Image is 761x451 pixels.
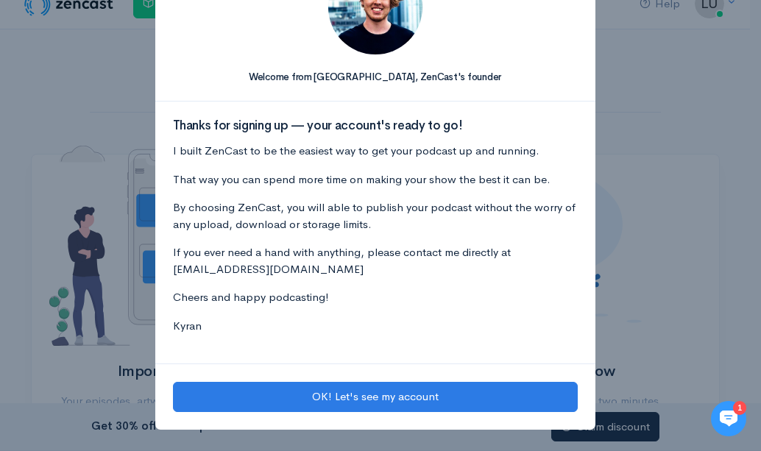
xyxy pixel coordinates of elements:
[173,289,578,306] p: Cheers and happy podcasting!
[173,244,578,277] p: If you ever need a hand with anything, please contact me directly at [EMAIL_ADDRESS][DOMAIN_NAME]
[173,119,578,133] h3: Thanks for signing up — your account's ready to go!
[173,318,578,335] p: Kyran
[95,204,177,216] span: New conversation
[20,252,275,270] p: Find an answer quickly
[173,143,578,160] p: I built ZenCast to be the easiest way to get your podcast up and running.
[173,382,578,412] button: OK! Let's see my account
[711,401,746,436] iframe: gist-messenger-bubble-iframe
[173,199,578,232] p: By choosing ZenCast, you will able to publish your podcast without the worry of any upload, downl...
[173,72,578,82] h5: Welcome from [GEOGRAPHIC_DATA], ZenCast's founder
[43,277,263,306] input: Search articles
[22,71,272,95] h1: Hi 👋
[22,98,272,168] h2: Just let us know if you need anything and we'll be happy to help! 🙂
[23,195,272,224] button: New conversation
[173,171,578,188] p: That way you can spend more time on making your show the best it can be.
